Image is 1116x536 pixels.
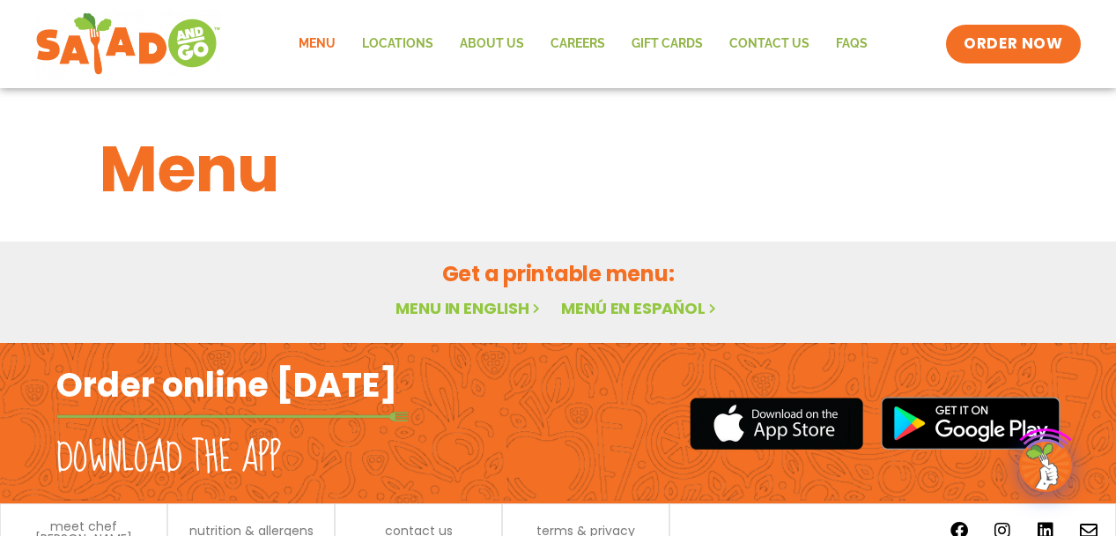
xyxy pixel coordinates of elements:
img: new-SAG-logo-768×292 [35,9,221,79]
a: FAQs [823,24,881,64]
h1: Menu [100,122,1017,217]
h2: Order online [DATE] [56,363,397,406]
a: Menu [285,24,349,64]
a: Menu in English [395,297,543,319]
h2: Get a printable menu: [100,258,1017,289]
a: Careers [537,24,618,64]
span: ORDER NOW [964,33,1062,55]
a: GIFT CARDS [618,24,716,64]
h2: Download the app [56,434,281,483]
img: appstore [690,395,863,452]
img: fork [56,412,409,421]
a: Menú en español [561,297,720,319]
a: Locations [349,24,447,64]
a: Contact Us [716,24,823,64]
a: ORDER NOW [946,25,1080,63]
nav: Menu [285,24,881,64]
a: About Us [447,24,537,64]
img: google_play [881,397,1061,450]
